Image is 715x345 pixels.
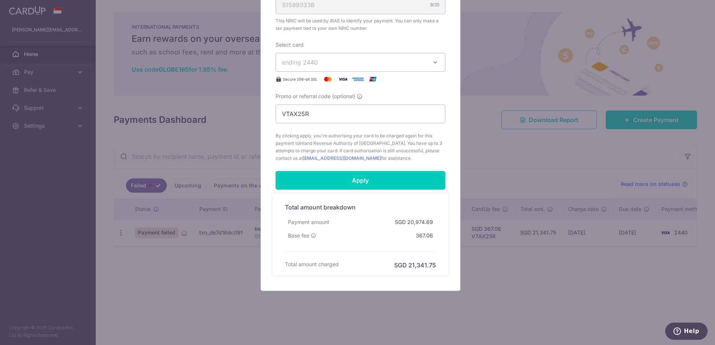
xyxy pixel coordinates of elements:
[413,229,436,242] div: 367.06
[394,261,436,270] h6: SGD 21,341.75
[276,17,445,32] span: This NRIC will be used by IRAS to identify your payment. You can only make a tax payment tied to ...
[285,261,339,268] h6: Total amount charged
[283,76,317,82] span: Secure 256-bit SSL
[665,323,708,341] iframe: Opens a widget where you can find more information
[276,53,445,72] button: ending 2440
[320,75,335,84] img: Mastercard
[288,232,309,239] span: Base fee
[276,93,355,100] span: Promo or referral code (optional)
[430,1,439,9] div: 9/35
[300,140,405,146] span: Inland Revenue Authority of [GEOGRAPHIC_DATA]
[276,41,304,49] label: Select card
[276,132,445,162] span: By clicking apply, you're authorising your card to be charged again for this payment to . You hav...
[285,203,436,212] h5: Total amount breakdown
[365,75,380,84] img: UnionPay
[350,75,365,84] img: American Express
[282,59,318,66] span: ending 2440
[303,155,381,161] a: [EMAIL_ADDRESS][DOMAIN_NAME]
[335,75,350,84] img: Visa
[276,171,445,190] input: Apply
[392,215,436,229] div: SGD 20,974.69
[285,215,332,229] div: Payment amount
